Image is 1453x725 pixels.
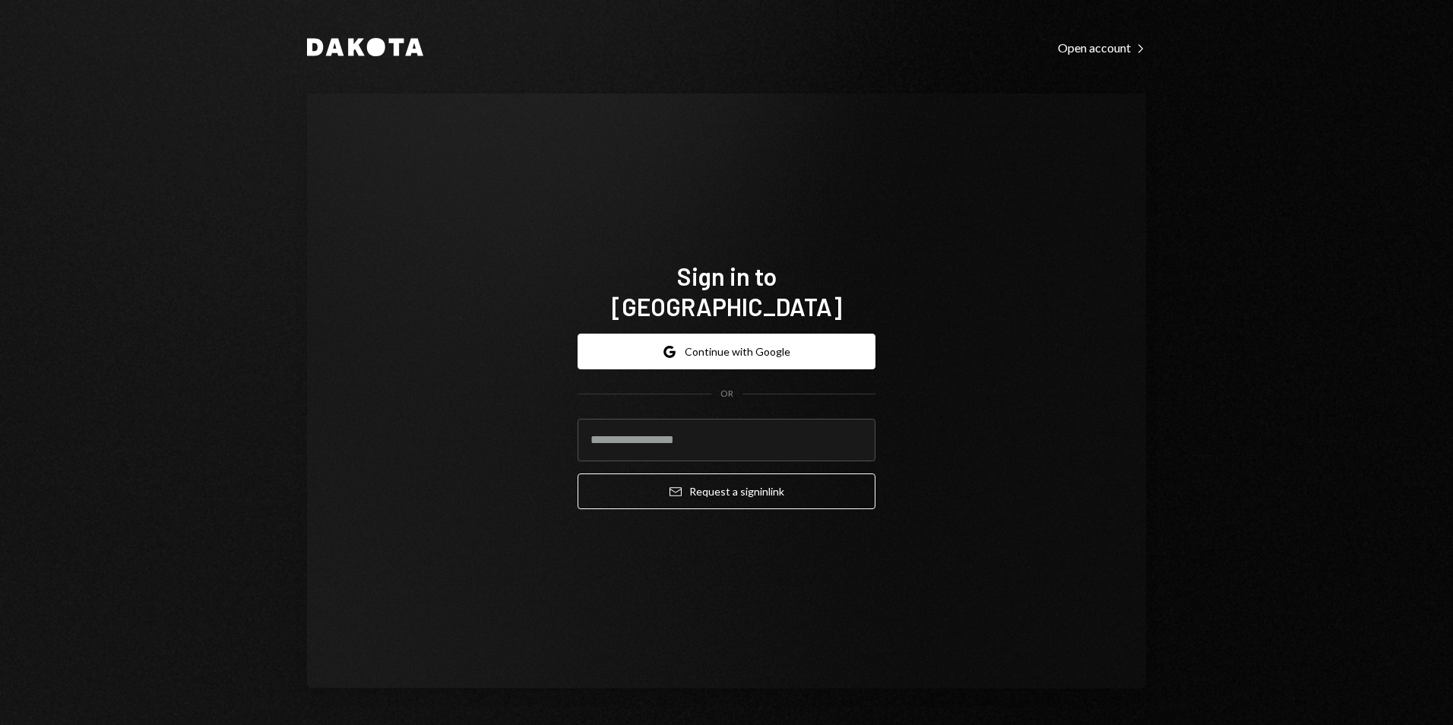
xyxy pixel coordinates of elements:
[1058,39,1146,55] a: Open account
[720,388,733,400] div: OR
[1058,40,1146,55] div: Open account
[578,334,875,369] button: Continue with Google
[578,473,875,509] button: Request a signinlink
[578,261,875,321] h1: Sign in to [GEOGRAPHIC_DATA]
